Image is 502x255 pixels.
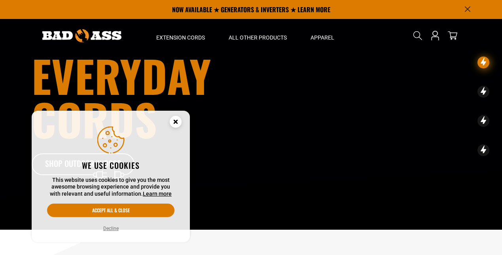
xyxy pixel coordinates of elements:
img: Bad Ass Extension Cords [42,29,121,42]
p: This website uses cookies to give you the most awesome browsing experience and provide you with r... [47,177,174,198]
aside: Cookie Consent [32,111,190,243]
h2: We use cookies [47,160,174,170]
a: Learn more [143,191,172,197]
span: Extension Cords [156,34,205,41]
summary: Search [411,29,424,42]
span: All Other Products [229,34,287,41]
button: Accept all & close [47,204,174,217]
button: Decline [101,225,121,232]
span: Apparel [311,34,334,41]
summary: All Other Products [217,19,299,52]
h1: Everyday cords [32,54,295,141]
summary: Extension Cords [144,19,217,52]
summary: Apparel [299,19,346,52]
